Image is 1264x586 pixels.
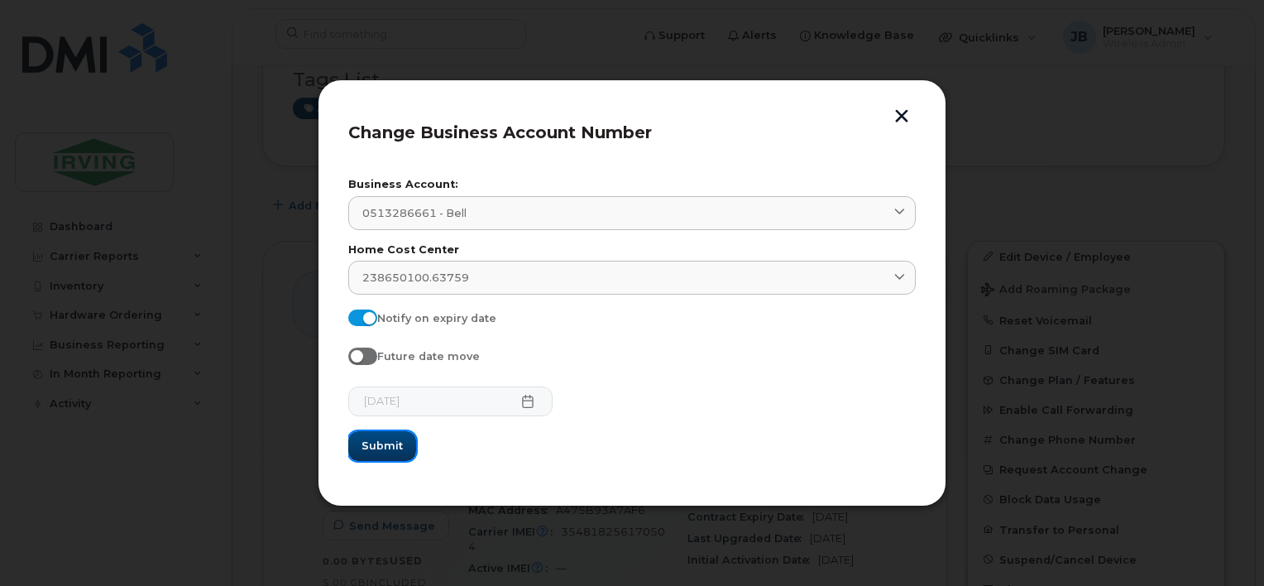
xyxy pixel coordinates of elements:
[377,312,496,324] span: Notify on expiry date
[348,180,916,190] label: Business Account:
[377,350,480,363] span: Future date move
[348,310,361,323] input: Notify on expiry date
[348,348,361,361] input: Future date move
[362,205,467,221] span: 0513286661 - Bell
[348,122,652,142] span: Change Business Account Number
[348,431,416,461] button: Submit
[348,196,916,230] a: 0513286661 - Bell
[362,270,469,286] span: 238650100.63759
[348,261,916,295] a: 238650100.63759
[361,438,403,454] span: Submit
[348,245,916,256] label: Home Cost Center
